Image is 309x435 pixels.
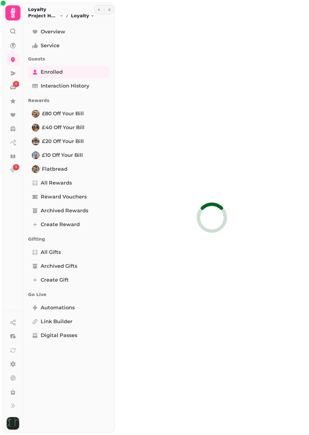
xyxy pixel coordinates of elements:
[28,218,110,231] a: Create reward
[28,177,110,189] a: All Rewards
[71,13,94,19] button: Loyalty
[41,193,87,201] span: Reward Vouchers
[32,152,39,158] img: £10 off your bill
[32,111,39,117] img: £80 off your bill
[28,191,110,203] a: Reward Vouchers
[28,260,110,272] a: Archived Gifts
[42,124,85,131] span: £40 off your bill
[28,13,63,19] button: Project House
[28,121,110,134] a: £40 off your bill £40 off your bill
[41,276,69,284] span: Create Gift
[28,53,110,65] p: Guests
[41,332,77,339] span: Digital Passes
[28,6,94,13] h2: Loyalty
[41,318,73,325] span: Link Builder
[28,95,110,106] p: Rewards
[28,26,110,38] a: Overview
[7,417,19,430] img: User avatar
[15,82,17,86] span: 1
[41,42,60,49] span: Service
[15,165,17,169] span: 1
[28,39,110,52] a: Service
[42,152,83,159] span: £10 off your bill
[28,274,110,286] a: Create Gift
[28,289,110,300] p: Go Live
[28,66,110,78] a: Enrolled
[28,163,110,175] a: FlatbreadFlatbread
[41,82,89,90] span: Interaction History
[28,13,58,19] span: Project House
[32,138,39,145] img: £20 off your bill
[41,221,80,228] span: Create reward
[28,204,110,217] a: Archived Rewards
[41,249,61,256] span: All Gifts
[23,23,115,427] nav: Tabs
[28,233,110,245] p: Gifting
[28,107,110,120] a: £80 off your bill £80 off your bill
[42,165,67,173] span: Flatbread
[42,110,84,117] span: £80 off your bill
[7,164,19,177] a: 1
[28,301,110,314] a: Automations
[7,81,19,94] a: 1
[41,207,88,215] span: Archived Rewards
[41,68,63,76] span: Enrolled
[28,315,110,328] a: Link Builder
[41,28,65,36] span: Overview
[5,417,20,430] button: User avatar
[28,13,94,19] nav: breadcrumb
[42,138,84,145] span: £20 off your bill
[41,179,72,187] span: All Rewards
[28,135,110,148] a: £20 off your bill £20 off your bill
[28,149,110,162] a: £10 off your bill £10 off your bill
[28,246,110,259] a: All Gifts
[28,329,110,342] a: Digital Passes
[41,262,77,270] span: Archived Gifts
[32,124,39,131] img: £40 off your bill
[32,166,39,172] img: Flatbread
[28,80,110,92] a: Interaction History
[41,304,75,312] span: Automations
